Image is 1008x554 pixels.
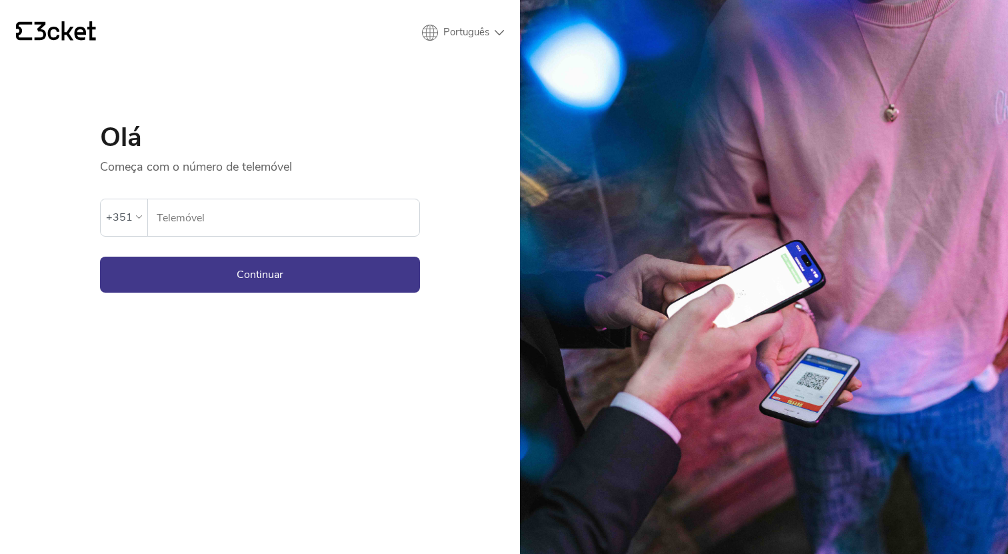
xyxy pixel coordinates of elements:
button: Continuar [100,257,420,293]
h1: Olá [100,124,420,151]
div: +351 [106,207,133,227]
a: {' '} [16,21,96,44]
input: Telemóvel [156,199,419,236]
g: {' '} [16,22,32,41]
p: Começa com o número de telemóvel [100,151,420,175]
label: Telemóvel [148,199,419,237]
